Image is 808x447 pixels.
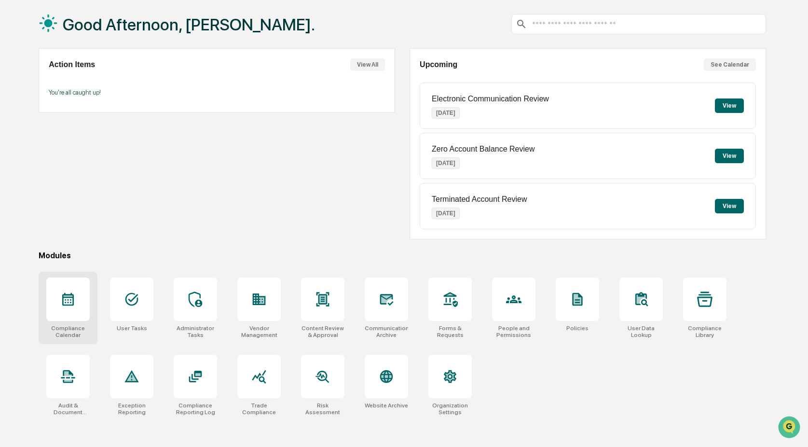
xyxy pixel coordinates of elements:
[49,60,95,69] h2: Action Items
[46,325,90,338] div: Compliance Calendar
[49,89,385,96] p: You're all caught up!
[6,118,66,135] a: 🖐️Preclearance
[432,157,460,169] p: [DATE]
[33,74,158,84] div: Start new chat
[365,325,408,338] div: Communications Archive
[715,98,744,113] button: View
[80,122,120,131] span: Attestations
[110,402,153,416] div: Exception Reporting
[619,325,663,338] div: User Data Lookup
[19,122,62,131] span: Preclearance
[68,163,117,171] a: Powered byPylon
[237,402,281,416] div: Trade Compliance
[10,141,17,149] div: 🔎
[350,58,385,71] button: View All
[70,123,78,130] div: 🗄️
[19,140,61,150] span: Data Lookup
[432,145,534,154] p: Zero Account Balance Review
[10,20,176,36] p: How can we help?
[46,402,90,416] div: Audit & Document Logs
[432,95,549,103] p: Electronic Communication Review
[683,325,726,338] div: Compliance Library
[174,325,217,338] div: Administrator Tasks
[66,118,123,135] a: 🗄️Attestations
[237,325,281,338] div: Vendor Management
[432,107,460,119] p: [DATE]
[432,195,527,204] p: Terminated Account Review
[174,402,217,416] div: Compliance Reporting Log
[365,402,408,409] div: Website Archive
[715,199,744,213] button: View
[432,208,460,219] p: [DATE]
[33,84,122,91] div: We're available if you need us!
[39,251,766,260] div: Modules
[301,325,344,338] div: Content Review & Approval
[6,136,65,154] a: 🔎Data Lookup
[492,325,535,338] div: People and Permissions
[10,123,17,130] div: 🖐️
[301,402,344,416] div: Risk Assessment
[704,58,756,71] button: See Calendar
[10,74,27,91] img: 1746055101610-c473b297-6a78-478c-a979-82029cc54cd1
[715,149,744,163] button: View
[420,60,457,69] h2: Upcoming
[428,402,472,416] div: Organization Settings
[428,325,472,338] div: Forms & Requests
[96,164,117,171] span: Pylon
[164,77,176,88] button: Start new chat
[777,415,803,441] iframe: Open customer support
[566,325,589,332] div: Policies
[63,15,315,34] h1: Good Afternoon, [PERSON_NAME].
[117,325,147,332] div: User Tasks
